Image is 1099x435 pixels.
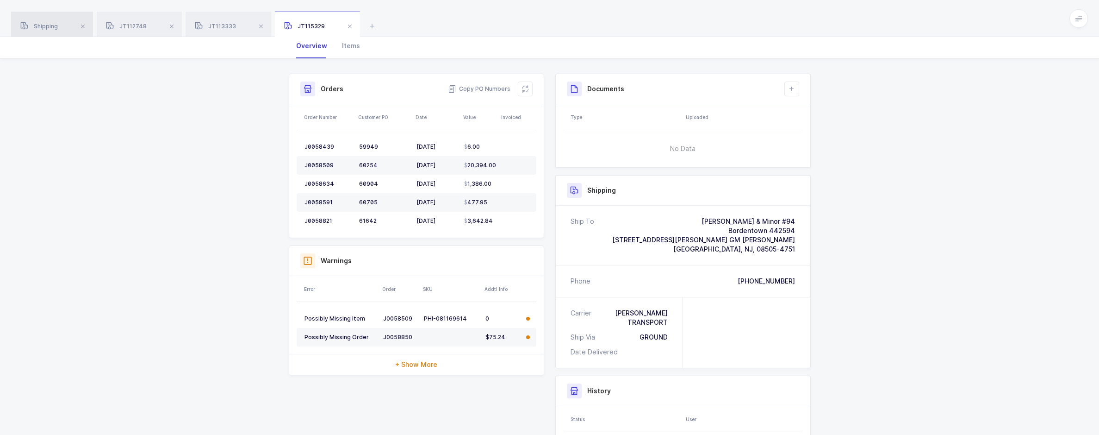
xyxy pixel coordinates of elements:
[359,199,409,206] div: 60705
[640,333,668,342] div: GROUND
[686,416,800,423] div: User
[587,84,624,94] h3: Documents
[304,217,352,225] div: J0058821
[501,113,534,121] div: Invoiced
[289,33,335,58] div: Overview
[284,23,325,30] span: JT115329
[382,285,417,293] div: Order
[359,180,409,188] div: 60904
[464,217,493,225] span: 3,642.84
[304,199,352,206] div: J0058591
[335,33,367,58] div: Items
[595,309,668,327] div: [PERSON_NAME] TRANSPORT
[463,113,496,121] div: Value
[612,217,795,226] div: [PERSON_NAME] & Minor #94
[571,217,594,254] div: Ship To
[304,285,377,293] div: Error
[571,416,680,423] div: Status
[416,217,457,225] div: [DATE]
[464,199,487,206] span: 477.95
[571,347,621,357] div: Date Delivered
[304,162,352,169] div: J0058509
[304,180,352,188] div: J0058634
[484,285,520,293] div: Addtl Info
[304,334,376,341] div: Possibly Missing Order
[485,315,519,322] div: 0
[416,113,458,121] div: Date
[416,180,457,188] div: [DATE]
[448,84,510,94] button: Copy PO Numbers
[106,23,147,30] span: JT112748
[359,162,409,169] div: 60254
[383,334,416,341] div: J0058850
[289,354,544,375] div: + Show More
[612,235,795,245] div: [STREET_ADDRESS][PERSON_NAME] GM [PERSON_NAME]
[416,199,457,206] div: [DATE]
[485,334,519,341] div: $75.24
[395,360,437,369] span: + Show More
[623,135,743,163] span: No Data
[304,113,353,121] div: Order Number
[571,309,595,327] div: Carrier
[587,386,611,396] h3: History
[571,113,680,121] div: Type
[20,23,58,30] span: Shipping
[423,285,479,293] div: SKU
[416,162,457,169] div: [DATE]
[587,186,616,195] h3: Shipping
[321,84,343,94] h3: Orders
[673,245,795,253] span: [GEOGRAPHIC_DATA], NJ, 08505-4751
[464,143,480,151] span: 6.00
[195,23,236,30] span: JT113333
[424,315,478,322] div: PHI-081169614
[304,143,352,151] div: J0058439
[612,226,795,235] div: Bordentown 442594
[571,277,590,286] div: Phone
[358,113,410,121] div: Customer PO
[416,143,457,151] div: [DATE]
[359,217,409,225] div: 61642
[359,143,409,151] div: 59949
[464,180,491,188] span: 1,386.00
[321,256,352,265] h3: Warnings
[464,162,496,169] span: 20,394.00
[571,333,599,342] div: Ship Via
[383,315,416,322] div: J0058509
[304,315,376,322] div: Possibly Missing Item
[738,277,795,286] div: [PHONE_NUMBER]
[686,113,800,121] div: Uploaded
